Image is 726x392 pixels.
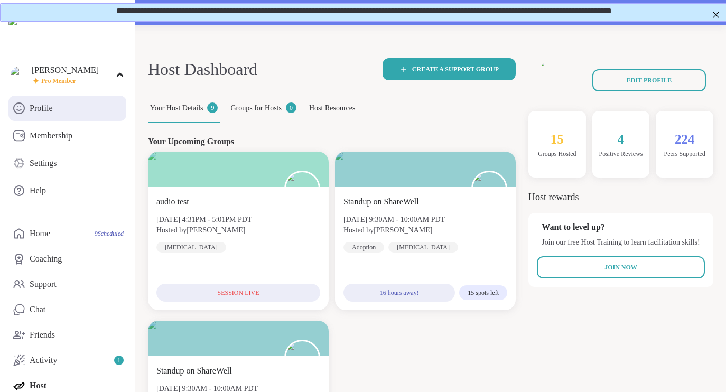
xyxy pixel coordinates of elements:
[599,150,643,158] h4: Positive Review s
[604,263,637,272] span: Join Now
[627,76,672,85] span: EDIT PROFILE
[41,77,76,86] span: Pro Member
[30,329,55,341] div: Friends
[8,17,126,54] img: ShareWell Nav Logo
[286,172,319,205] img: david
[388,242,458,253] div: [MEDICAL_DATA]
[528,190,713,204] h3: Host rewards
[156,214,252,225] span: [DATE] 4:31PM - 5:01PM PDT
[8,322,126,348] a: Friends
[30,304,45,315] div: Chat
[374,226,432,234] b: [PERSON_NAME]
[156,284,320,302] div: SESSION LIVE
[538,150,576,158] h4: Groups Hosted
[8,178,126,203] a: Help
[343,225,445,236] span: Hosted by
[11,67,27,83] img: david
[156,195,189,208] span: audio test
[537,256,705,278] a: Join Now
[8,96,126,121] a: Profile
[286,341,319,374] img: david
[156,242,226,253] div: [MEDICAL_DATA]
[8,221,126,246] a: Home9Scheduled
[343,214,445,225] span: [DATE] 9:30AM - 10:00AM PDT
[150,102,203,114] span: Your Host Details
[8,297,126,322] a: Chat
[8,151,126,176] a: Settings
[8,246,126,272] a: Coaching
[536,58,581,102] img: david
[207,102,218,113] div: 9
[95,229,124,238] span: 9 Scheduled
[30,253,62,265] div: Coaching
[618,130,625,148] span: 4
[30,354,57,366] div: Activity
[343,242,384,253] div: Adoption
[412,64,499,74] span: Create a support group
[309,102,356,114] span: Host Resources
[32,64,99,76] div: [PERSON_NAME]
[286,102,296,113] div: 0
[8,348,126,373] a: Activity1
[542,221,700,233] h4: Want to level up?
[117,356,120,365] span: 1
[383,58,516,80] a: Create a support group
[30,278,57,290] div: Support
[148,58,257,81] h1: Host Dashboard
[230,102,281,114] span: Groups for Hosts
[468,288,499,297] span: 15 spots left
[30,157,57,169] div: Settings
[156,225,252,236] span: Hosted by
[148,136,516,147] h4: Your Upcoming Groups
[8,272,126,297] a: Support
[343,195,419,208] span: Standup on ShareWell
[30,102,53,114] div: Profile
[343,284,455,302] div: 16 hours away!
[8,123,126,148] a: Membership
[675,130,695,148] span: 224
[473,172,506,205] img: david
[30,130,72,142] div: Membership
[542,237,700,248] span: Join our free Host Training to learn facilitation skills!
[187,226,245,234] b: [PERSON_NAME]
[30,228,50,239] div: Home
[592,69,706,91] a: EDIT PROFILE
[664,150,705,158] h4: Peers Supported
[551,130,564,148] span: 15
[156,365,232,377] span: Standup on ShareWell
[30,185,46,197] div: Help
